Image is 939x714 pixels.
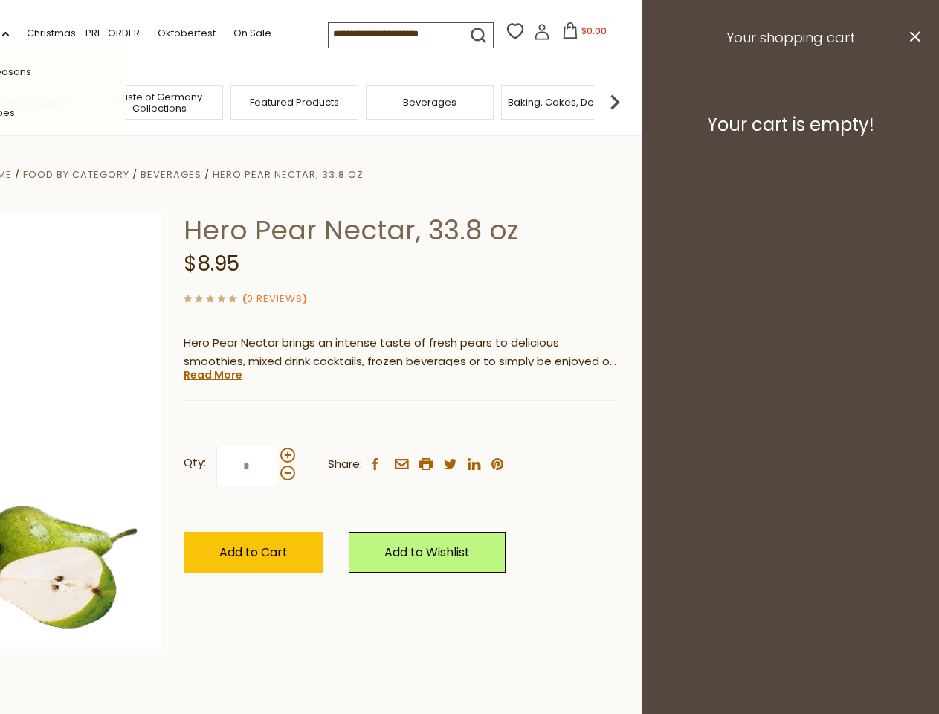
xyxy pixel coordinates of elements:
[328,455,362,474] span: Share:
[141,167,201,181] a: Beverages
[553,22,616,45] button: $0.00
[27,25,140,42] a: Christmas - PRE-ORDER
[349,532,506,573] a: Add to Wishlist
[600,87,630,117] img: next arrow
[184,532,323,573] button: Add to Cart
[100,91,219,114] a: Taste of Germany Collections
[403,97,456,108] a: Beverages
[242,292,307,306] span: ( )
[184,213,619,247] h1: Hero Pear Nectar, 33.8 oz
[184,249,239,278] span: $8.95
[216,446,277,486] input: Qty:
[184,334,619,371] p: Hero Pear Nectar brings an intense taste of fresh pears to delicious smoothies, mixed drink cockt...
[233,25,271,42] a: On Sale
[508,97,623,108] a: Baking, Cakes, Desserts
[247,292,303,307] a: 0 Reviews
[581,25,607,37] span: $0.00
[660,114,920,136] h3: Your cart is empty!
[158,25,216,42] a: Oktoberfest
[219,544,288,561] span: Add to Cart
[250,97,339,108] a: Featured Products
[23,167,129,181] a: Food By Category
[184,367,242,382] a: Read More
[213,167,364,181] a: Hero Pear Nectar, 33.8 oz
[184,454,206,472] strong: Qty:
